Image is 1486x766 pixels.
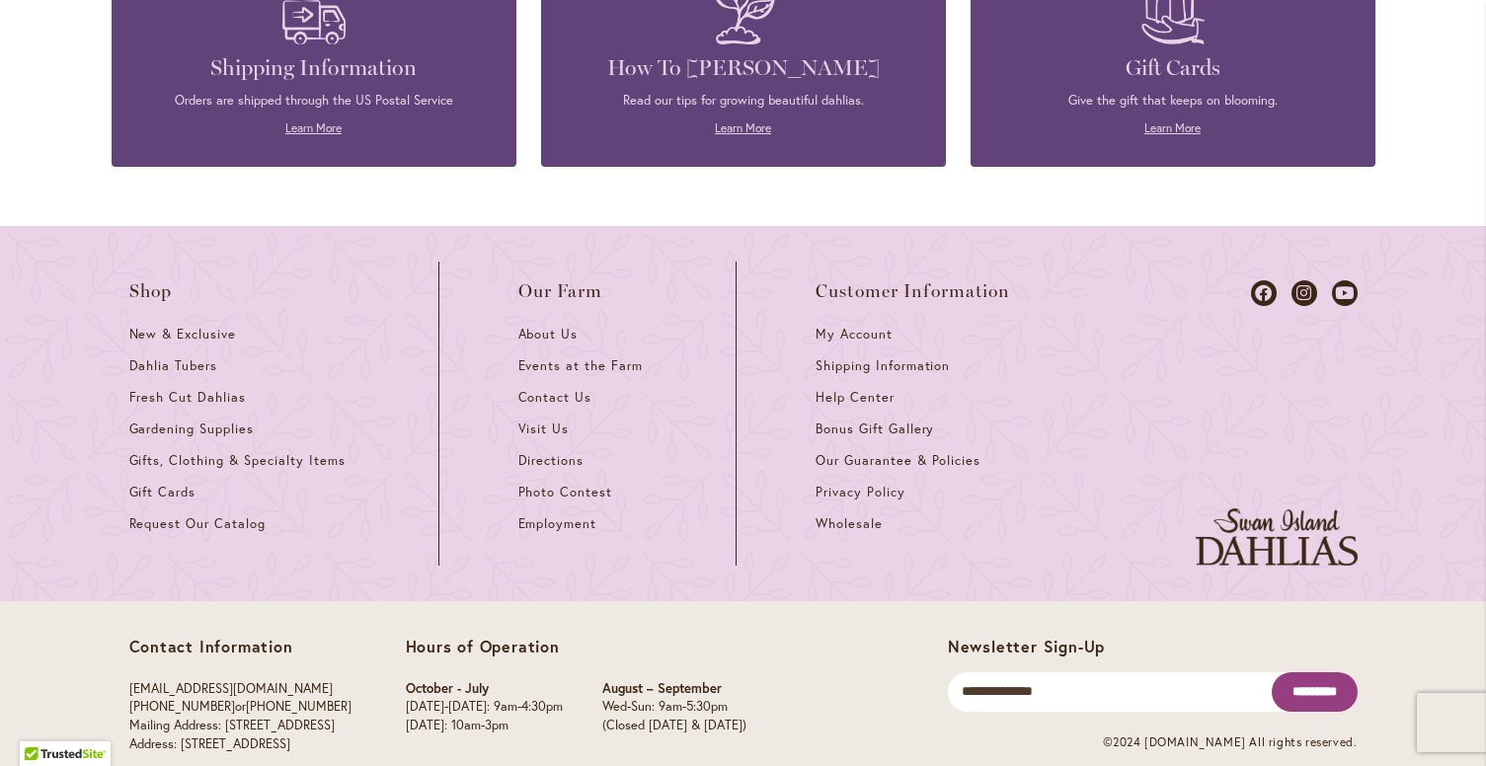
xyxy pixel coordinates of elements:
[602,698,746,717] p: Wed-Sun: 9am-5:30pm
[129,326,237,343] span: New & Exclusive
[1291,280,1317,306] a: Dahlias on Instagram
[518,357,643,374] span: Events at the Farm
[816,357,950,374] span: Shipping Information
[141,92,487,110] p: Orders are shipped through the US Postal Service
[816,281,1011,301] span: Customer Information
[1103,734,1358,749] span: ©2024 [DOMAIN_NAME] All rights reserved.
[141,54,487,82] h4: Shipping Information
[948,636,1105,656] span: Newsletter Sign-Up
[518,515,597,532] span: Employment
[1332,280,1358,306] a: Dahlias on Youtube
[129,698,235,715] a: [PHONE_NUMBER]
[518,326,579,343] span: About Us
[1000,54,1346,82] h4: Gift Cards
[518,281,603,301] span: Our Farm
[129,421,254,437] span: Gardening Supplies
[1251,280,1277,306] a: Dahlias on Facebook
[816,326,893,343] span: My Account
[406,637,746,656] p: Hours of Operation
[1000,92,1346,110] p: Give the gift that keeps on blooming.
[518,389,592,406] span: Contact Us
[129,357,218,374] span: Dahlia Tubers
[129,515,266,532] span: Request Our Catalog
[816,421,934,437] span: Bonus Gift Gallery
[571,92,916,110] p: Read our tips for growing beautiful dahlias.
[246,698,352,715] a: [PHONE_NUMBER]
[816,484,905,500] span: Privacy Policy
[129,680,352,753] p: or Mailing Address: [STREET_ADDRESS] Address: [STREET_ADDRESS]
[129,281,173,301] span: Shop
[571,54,916,82] h4: How To [PERSON_NAME]
[602,717,746,735] p: (Closed [DATE] & [DATE])
[129,637,352,656] p: Contact Information
[129,389,247,406] span: Fresh Cut Dahlias
[816,515,883,532] span: Wholesale
[15,696,70,751] iframe: Launch Accessibility Center
[518,421,570,437] span: Visit Us
[406,717,563,735] p: [DATE]: 10am-3pm
[816,389,895,406] span: Help Center
[129,484,196,500] span: Gift Cards
[518,484,613,500] span: Photo Contest
[602,680,746,699] p: August – September
[715,120,771,135] a: Learn More
[129,452,346,469] span: Gifts, Clothing & Specialty Items
[285,120,342,135] a: Learn More
[816,452,980,469] span: Our Guarantee & Policies
[518,452,585,469] span: Directions
[1144,120,1201,135] a: Learn More
[129,680,333,697] a: [EMAIL_ADDRESS][DOMAIN_NAME]
[406,698,563,717] p: [DATE]-[DATE]: 9am-4:30pm
[406,680,563,699] p: October - July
